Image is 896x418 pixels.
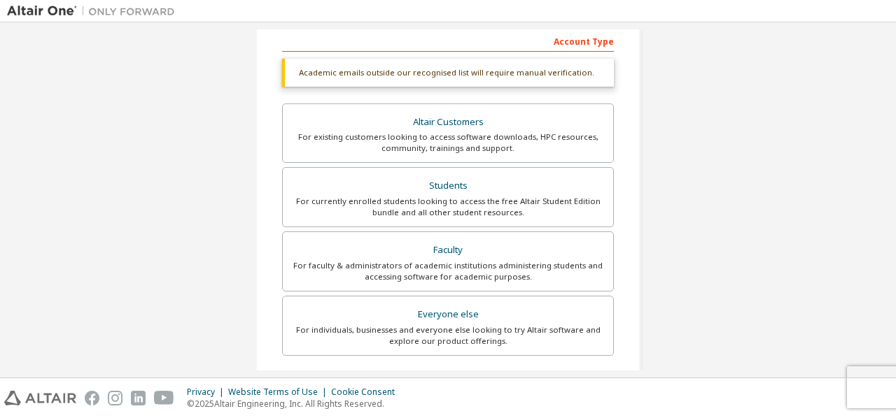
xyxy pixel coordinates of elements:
div: Faculty [291,240,605,260]
div: For existing customers looking to access software downloads, HPC resources, community, trainings ... [291,131,605,154]
img: Altair One [7,4,182,18]
div: Cookie Consent [331,387,403,398]
img: instagram.svg [108,391,122,405]
img: altair_logo.svg [4,391,76,405]
div: Altair Customers [291,113,605,132]
div: For individuals, businesses and everyone else looking to try Altair software and explore our prod... [291,324,605,347]
div: Website Terms of Use [228,387,331,398]
div: Account Type [282,29,614,52]
img: facebook.svg [85,391,99,405]
div: Academic emails outside our recognised list will require manual verification. [282,59,614,87]
img: linkedin.svg [131,391,146,405]
div: Everyone else [291,305,605,324]
img: youtube.svg [154,391,174,405]
div: Students [291,176,605,196]
div: For currently enrolled students looking to access the free Altair Student Edition bundle and all ... [291,196,605,218]
p: © 2025 Altair Engineering, Inc. All Rights Reserved. [187,398,403,410]
div: For faculty & administrators of academic institutions administering students and accessing softwa... [291,260,605,282]
div: Privacy [187,387,228,398]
